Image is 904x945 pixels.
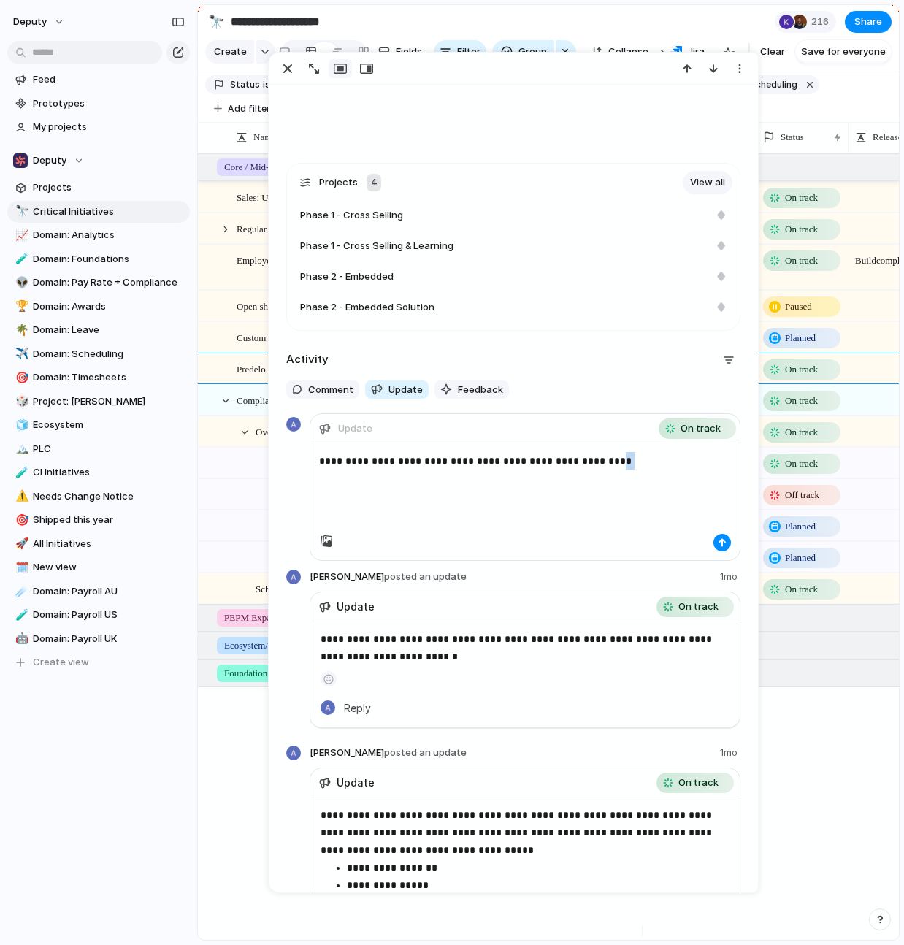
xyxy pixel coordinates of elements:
[300,239,453,253] span: Phase 1 - Cross Selling & Learning
[33,153,66,168] span: Deputy
[7,486,190,508] div: ⚠️Needs Change Notice
[785,222,818,237] span: On track
[224,160,295,175] span: Core / Mid-market
[7,651,190,673] button: Create view
[263,78,270,91] span: is
[518,45,547,59] span: Group
[13,418,28,432] button: 🧊
[785,299,812,314] span: Paused
[7,533,190,555] a: 🚀All Initiatives
[7,438,190,460] a: 🏔️PLC
[15,250,26,267] div: 🧪
[7,367,190,389] div: 🎯Domain: Timesheets
[33,347,185,361] span: Domain: Scheduling
[15,370,26,386] div: 🎯
[15,488,26,505] div: ⚠️
[256,423,421,440] span: Overtime and cost breakdowns on schedule
[33,537,185,551] span: All Initiatives
[15,607,26,624] div: 🧪
[237,360,266,377] span: Predelo
[7,296,190,318] a: 🏆Domain: Awards
[310,746,467,760] span: [PERSON_NAME]
[253,130,276,145] span: Name
[384,746,467,758] span: posted an update
[15,203,26,220] div: 🔭
[7,462,190,483] a: 🧪CI Initiatives
[33,560,185,575] span: New view
[678,600,719,614] span: On track
[33,120,185,134] span: My projects
[7,201,190,223] div: 🔭Critical Initiatives
[33,465,185,480] span: CI Initiatives
[372,40,428,64] button: Fields
[7,391,190,413] div: 🎲Project: [PERSON_NAME]
[300,208,403,223] span: Phase 1 - Cross Selling
[754,40,791,64] button: Clear
[434,380,509,399] button: Feedback
[33,180,185,195] span: Projects
[681,421,721,436] span: On track
[33,513,185,527] span: Shipped this year
[785,582,818,597] span: On track
[286,351,329,368] h2: Activity
[15,322,26,339] div: 🌴
[678,776,719,790] span: On track
[15,227,26,244] div: 📈
[7,628,190,650] div: 🤖Domain: Payroll UK
[7,604,190,626] a: 🧪Domain: Payroll US
[33,228,185,242] span: Domain: Analytics
[7,248,190,270] a: 🧪Domain: Foundations
[15,298,26,315] div: 🏆
[688,45,705,59] span: Jira
[13,394,28,409] button: 🎲
[256,580,315,597] span: Schedule Rules
[15,345,26,362] div: ✈️
[13,275,28,290] button: 👽
[224,611,291,625] span: PEPM Expansion
[785,551,816,565] span: Planned
[33,299,185,314] span: Domain: Awards
[15,275,26,291] div: 👽
[344,700,371,716] span: Reply
[7,116,190,138] a: My projects
[785,331,816,345] span: Planned
[33,204,185,219] span: Critical Initiatives
[224,666,271,681] span: Foundations
[300,300,434,315] span: Phase 2 - Embedded Solution
[720,746,740,763] span: 1mo
[205,99,279,119] button: Add filter
[33,608,185,622] span: Domain: Payroll US
[13,252,28,267] button: 🧪
[7,509,190,531] a: 🎯Shipped this year
[720,570,740,587] span: 1mo
[33,275,185,290] span: Domain: Pay Rate + Compliance
[811,15,833,29] span: 216
[33,96,185,111] span: Prototypes
[458,383,503,397] span: Feedback
[310,570,467,584] span: [PERSON_NAME]
[13,465,28,480] button: 🧪
[300,269,394,284] span: Phase 2 - Embedded
[785,519,816,534] span: Planned
[582,40,656,64] button: Collapse
[33,252,185,267] span: Domain: Foundations
[388,383,423,397] span: Update
[7,581,190,602] a: ☄️Domain: Payroll AU
[781,130,804,145] span: Status
[15,512,26,529] div: 🎯
[7,224,190,246] a: 📈Domain: Analytics
[15,535,26,552] div: 🚀
[396,45,422,59] span: Fields
[204,10,228,34] button: 🔭
[13,347,28,361] button: ✈️
[7,556,190,578] a: 🗓️New view
[13,513,28,527] button: 🎯
[7,343,190,365] a: ✈️Domain: Scheduling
